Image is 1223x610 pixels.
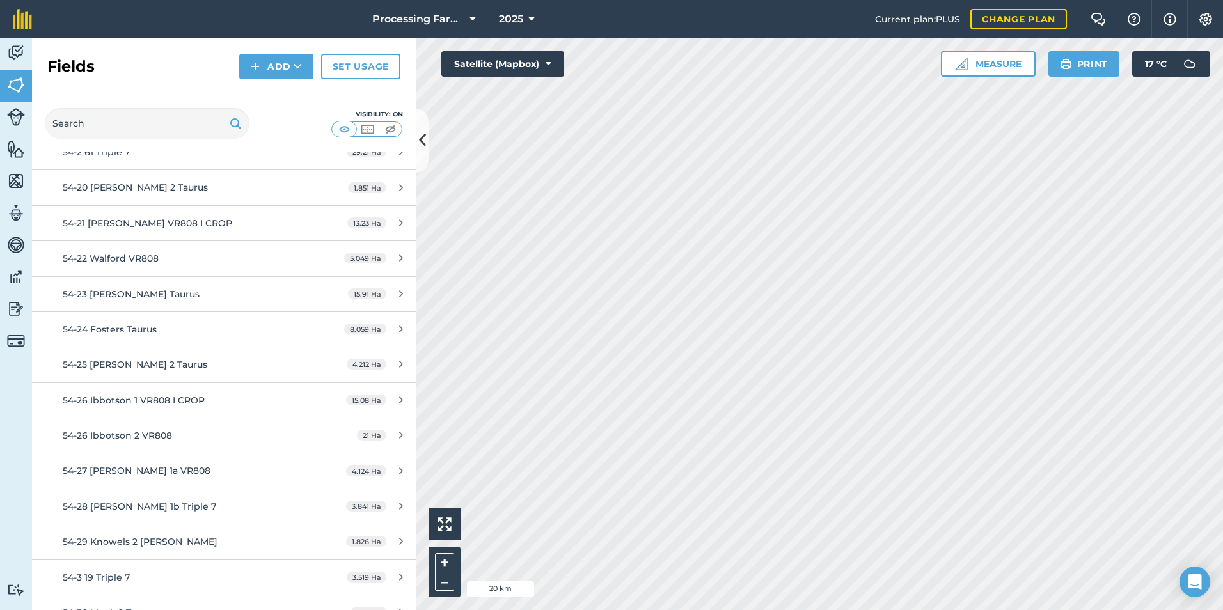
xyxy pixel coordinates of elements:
[1198,13,1213,26] img: A cog icon
[941,51,1036,77] button: Measure
[1132,51,1210,77] button: 17 °C
[32,383,416,418] a: 54-26 Ibbotson 1 VR808 I CROP15.08 Ha
[321,54,400,79] a: Set usage
[63,430,172,441] span: 54-26 Ibbotson 2 VR808
[383,123,398,136] img: svg+xml;base64,PHN2ZyB4bWxucz0iaHR0cDovL3d3dy53My5vcmcvMjAwMC9zdmciIHdpZHRoPSI1MCIgaGVpZ2h0PSI0MC...
[63,288,200,300] span: 54-23 [PERSON_NAME] Taurus
[344,253,386,263] span: 5.049 Ha
[1126,13,1142,26] img: A question mark icon
[331,109,403,120] div: Visibility: On
[346,501,386,512] span: 3.841 Ha
[1180,567,1210,597] div: Open Intercom Messenger
[435,553,454,572] button: +
[7,584,25,596] img: svg+xml;base64,PD94bWwgdmVyc2lvbj0iMS4wIiBlbmNvZGluZz0idXRmLTgiPz4KPCEtLSBHZW5lcmF0b3I6IEFkb2JlIE...
[7,139,25,159] img: svg+xml;base64,PHN2ZyB4bWxucz0iaHR0cDovL3d3dy53My5vcmcvMjAwMC9zdmciIHdpZHRoPSI1NiIgaGVpZ2h0PSI2MC...
[32,312,416,347] a: 54-24 Fosters Taurus8.059 Ha
[63,395,205,406] span: 54-26 Ibbotson 1 VR808 I CROP
[1164,12,1176,27] img: svg+xml;base64,PHN2ZyB4bWxucz0iaHR0cDovL3d3dy53My5vcmcvMjAwMC9zdmciIHdpZHRoPSIxNyIgaGVpZ2h0PSIxNy...
[1091,13,1106,26] img: Two speech bubbles overlapping with the left bubble in the forefront
[32,347,416,382] a: 54-25 [PERSON_NAME] 2 Taurus4.212 Ha
[347,217,386,228] span: 13.23 Ha
[63,501,216,512] span: 54-28 [PERSON_NAME] 1b Triple 7
[441,51,564,77] button: Satellite (Mapbox)
[346,465,386,476] span: 4.124 Ha
[347,359,386,370] span: 4.212 Ha
[32,418,416,453] a: 54-26 Ibbotson 2 VR80821 Ha
[7,332,25,350] img: svg+xml;base64,PD94bWwgdmVyc2lvbj0iMS4wIiBlbmNvZGluZz0idXRmLTgiPz4KPCEtLSBHZW5lcmF0b3I6IEFkb2JlIE...
[372,12,464,27] span: Processing Farms
[348,182,386,193] span: 1.851 Ha
[346,536,386,547] span: 1.826 Ha
[347,572,386,583] span: 3.519 Ha
[45,108,249,139] input: Search
[63,217,232,229] span: 54-21 [PERSON_NAME] VR808 I CROP
[230,116,242,131] img: svg+xml;base64,PHN2ZyB4bWxucz0iaHR0cDovL3d3dy53My5vcmcvMjAwMC9zdmciIHdpZHRoPSIxOSIgaGVpZ2h0PSIyNC...
[32,277,416,311] a: 54-23 [PERSON_NAME] Taurus15.91 Ha
[499,12,523,27] span: 2025
[1145,51,1167,77] span: 17 ° C
[32,170,416,205] a: 54-20 [PERSON_NAME] 2 Taurus1.851 Ha
[32,524,416,559] a: 54-29 Knowels 2 [PERSON_NAME]1.826 Ha
[970,9,1067,29] a: Change plan
[7,203,25,223] img: svg+xml;base64,PD94bWwgdmVyc2lvbj0iMS4wIiBlbmNvZGluZz0idXRmLTgiPz4KPCEtLSBHZW5lcmF0b3I6IEFkb2JlIE...
[239,54,313,79] button: Add
[7,43,25,63] img: svg+xml;base64,PD94bWwgdmVyc2lvbj0iMS4wIiBlbmNvZGluZz0idXRmLTgiPz4KPCEtLSBHZW5lcmF0b3I6IEFkb2JlIE...
[32,453,416,488] a: 54-27 [PERSON_NAME] 1a VR8084.124 Ha
[47,56,95,77] h2: Fields
[251,59,260,74] img: svg+xml;base64,PHN2ZyB4bWxucz0iaHR0cDovL3d3dy53My5vcmcvMjAwMC9zdmciIHdpZHRoPSIxNCIgaGVpZ2h0PSIyNC...
[63,359,207,370] span: 54-25 [PERSON_NAME] 2 Taurus
[32,135,416,169] a: 54-2 61 Triple 729.21 Ha
[63,536,217,547] span: 54-29 Knowels 2 [PERSON_NAME]
[344,324,386,334] span: 8.059 Ha
[357,430,386,441] span: 21 Ha
[346,395,386,405] span: 15.08 Ha
[63,465,210,476] span: 54-27 [PERSON_NAME] 1a VR808
[7,171,25,191] img: svg+xml;base64,PHN2ZyB4bWxucz0iaHR0cDovL3d3dy53My5vcmcvMjAwMC9zdmciIHdpZHRoPSI1NiIgaGVpZ2h0PSI2MC...
[1048,51,1120,77] button: Print
[32,241,416,276] a: 54-22 Walford VR8085.049 Ha
[63,324,157,335] span: 54-24 Fosters Taurus
[32,489,416,524] a: 54-28 [PERSON_NAME] 1b Triple 73.841 Ha
[955,58,968,70] img: Ruler icon
[7,108,25,126] img: svg+xml;base64,PD94bWwgdmVyc2lvbj0iMS4wIiBlbmNvZGluZz0idXRmLTgiPz4KPCEtLSBHZW5lcmF0b3I6IEFkb2JlIE...
[359,123,375,136] img: svg+xml;base64,PHN2ZyB4bWxucz0iaHR0cDovL3d3dy53My5vcmcvMjAwMC9zdmciIHdpZHRoPSI1MCIgaGVpZ2h0PSI0MC...
[63,182,208,193] span: 54-20 [PERSON_NAME] 2 Taurus
[875,12,960,26] span: Current plan : PLUS
[7,299,25,318] img: svg+xml;base64,PD94bWwgdmVyc2lvbj0iMS4wIiBlbmNvZGluZz0idXRmLTgiPz4KPCEtLSBHZW5lcmF0b3I6IEFkb2JlIE...
[7,267,25,286] img: svg+xml;base64,PD94bWwgdmVyc2lvbj0iMS4wIiBlbmNvZGluZz0idXRmLTgiPz4KPCEtLSBHZW5lcmF0b3I6IEFkb2JlIE...
[13,9,32,29] img: fieldmargin Logo
[63,146,130,158] span: 54-2 61 Triple 7
[32,560,416,595] a: 54-3 19 Triple 73.519 Ha
[435,572,454,591] button: –
[7,75,25,95] img: svg+xml;base64,PHN2ZyB4bWxucz0iaHR0cDovL3d3dy53My5vcmcvMjAwMC9zdmciIHdpZHRoPSI1NiIgaGVpZ2h0PSI2MC...
[438,517,452,531] img: Four arrows, one pointing top left, one top right, one bottom right and the last bottom left
[32,206,416,240] a: 54-21 [PERSON_NAME] VR808 I CROP13.23 Ha
[63,572,130,583] span: 54-3 19 Triple 7
[348,288,386,299] span: 15.91 Ha
[63,253,159,264] span: 54-22 Walford VR808
[1177,51,1203,77] img: svg+xml;base64,PD94bWwgdmVyc2lvbj0iMS4wIiBlbmNvZGluZz0idXRmLTgiPz4KPCEtLSBHZW5lcmF0b3I6IEFkb2JlIE...
[1060,56,1072,72] img: svg+xml;base64,PHN2ZyB4bWxucz0iaHR0cDovL3d3dy53My5vcmcvMjAwMC9zdmciIHdpZHRoPSIxOSIgaGVpZ2h0PSIyNC...
[7,235,25,254] img: svg+xml;base64,PD94bWwgdmVyc2lvbj0iMS4wIiBlbmNvZGluZz0idXRmLTgiPz4KPCEtLSBHZW5lcmF0b3I6IEFkb2JlIE...
[336,123,352,136] img: svg+xml;base64,PHN2ZyB4bWxucz0iaHR0cDovL3d3dy53My5vcmcvMjAwMC9zdmciIHdpZHRoPSI1MCIgaGVpZ2h0PSI0MC...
